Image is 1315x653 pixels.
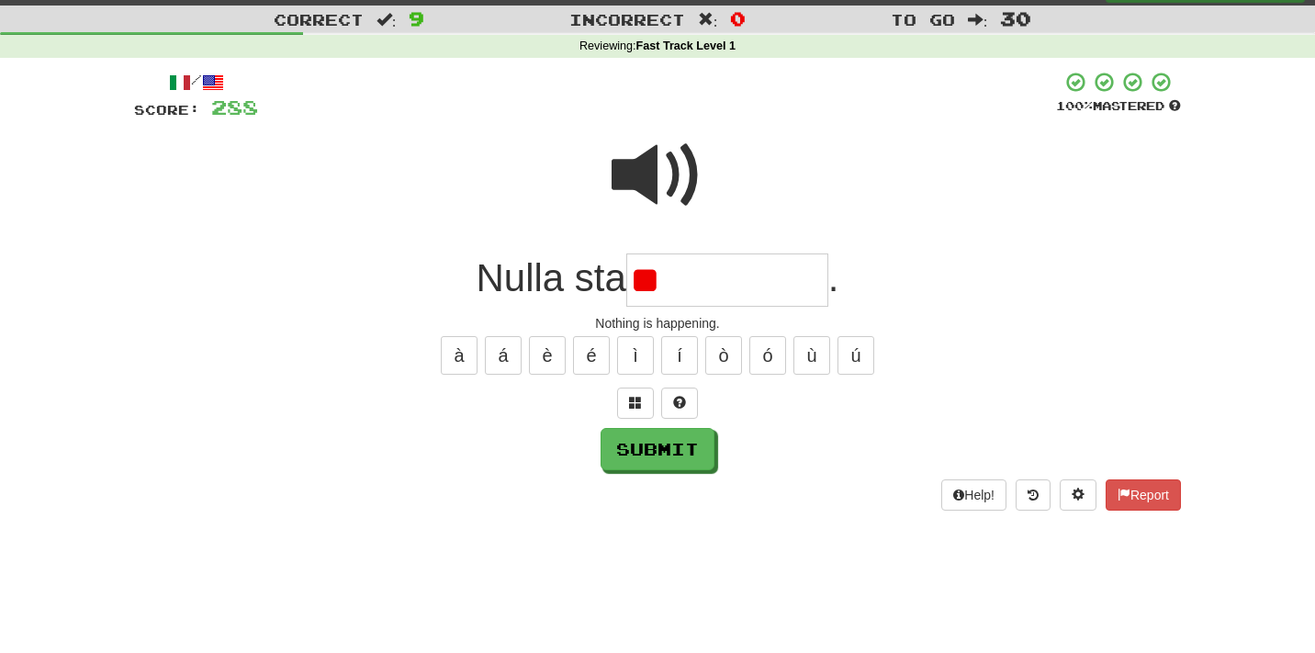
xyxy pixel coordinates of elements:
span: To go [891,10,955,28]
span: 9 [409,7,424,29]
span: 100 % [1056,98,1093,113]
button: Switch sentence to multiple choice alt+p [617,388,654,419]
span: 0 [730,7,746,29]
button: Help! [941,479,1006,511]
button: á [485,336,522,375]
div: Nothing is happening. [134,314,1181,332]
button: ì [617,336,654,375]
button: è [529,336,566,375]
button: Round history (alt+y) [1016,479,1051,511]
span: Correct [274,10,364,28]
button: à [441,336,478,375]
button: í [661,336,698,375]
div: Mastered [1056,98,1181,115]
button: é [573,336,610,375]
span: : [377,12,397,28]
span: . [828,256,839,299]
button: ò [705,336,742,375]
span: 30 [1000,7,1031,29]
button: ó [749,336,786,375]
span: Nulla sta [476,256,625,299]
span: : [968,12,988,28]
span: Incorrect [569,10,685,28]
button: ù [793,336,830,375]
div: / [134,71,258,94]
button: ú [837,336,874,375]
button: Submit [601,428,714,470]
span: 288 [211,96,258,118]
span: : [698,12,718,28]
button: Single letter hint - you only get 1 per sentence and score half the points! alt+h [661,388,698,419]
span: Score: [134,102,200,118]
strong: Fast Track Level 1 [636,39,736,52]
button: Report [1106,479,1181,511]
